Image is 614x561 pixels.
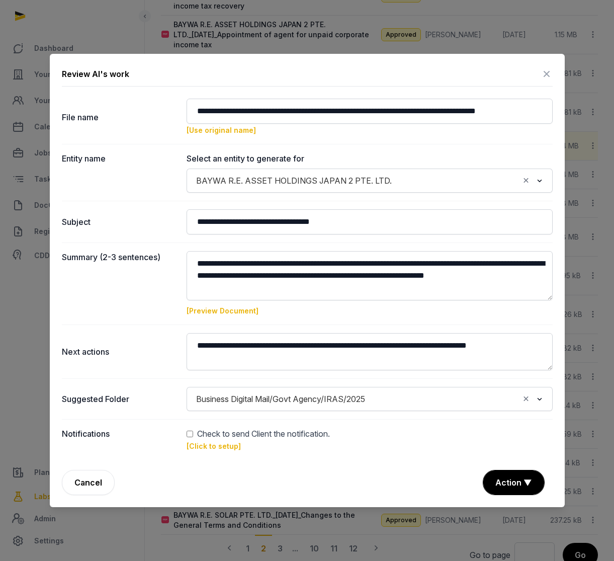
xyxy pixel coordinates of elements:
[62,470,115,495] a: Cancel
[370,392,519,406] input: Search for option
[192,390,548,408] div: Search for option
[62,209,179,234] dt: Subject
[197,428,330,440] span: Check to send Client the notification.
[194,174,394,188] span: BAYWA R.E. ASSET HOLDINGS JAPAN 2 PTE. LTD.
[396,174,519,188] input: Search for option
[187,306,258,315] a: [Preview Document]
[187,152,553,165] label: Select an entity to generate for
[521,392,531,406] button: Clear Selected
[483,470,544,495] button: Action ▼
[62,333,179,370] dt: Next actions
[187,126,256,134] a: [Use original name]
[187,442,241,450] a: [Click to setup]
[192,172,548,190] div: Search for option
[62,251,179,316] dt: Summary (2-3 sentences)
[62,428,179,452] dt: Notifications
[62,99,179,136] dt: File name
[521,174,531,188] button: Clear Selected
[62,387,179,411] dt: Suggested Folder
[62,152,179,193] dt: Entity name
[62,68,129,80] div: Review AI's work
[194,392,368,406] span: Business Digital Mail/Govt Agency/IRAS/2025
